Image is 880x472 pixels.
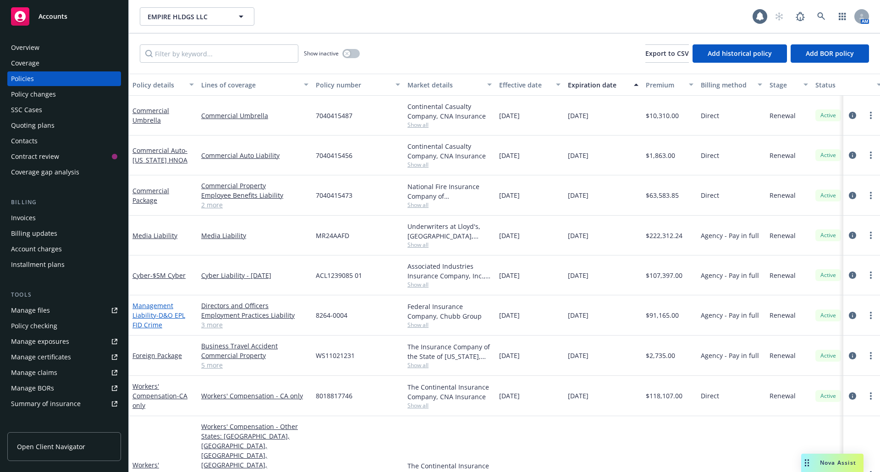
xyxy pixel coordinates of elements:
a: circleInformation [847,270,858,281]
div: Billing method [701,80,752,90]
span: [DATE] [499,190,520,200]
div: National Fire Insurance Company of [GEOGRAPHIC_DATA], CNA Insurance [407,182,492,201]
a: Management Liability [132,301,185,329]
a: more [865,391,876,401]
span: Show inactive [304,49,339,57]
a: Commercial Umbrella [132,106,169,125]
a: Employee Benefits Liability [201,190,308,200]
a: Manage exposures [7,334,121,349]
div: Billing updates [11,226,57,241]
span: 8264-0004 [316,310,347,320]
a: circleInformation [847,110,858,121]
span: Add BOR policy [806,49,854,58]
div: The Insurance Company of the State of [US_STATE], AIG, Amwins [407,342,492,361]
span: Nova Assist [820,459,856,467]
div: Policy number [316,80,390,90]
span: Show all [407,121,492,129]
a: Manage claims [7,365,121,380]
span: Renewal [770,111,796,120]
div: Manage exposures [11,334,69,349]
div: Continental Casualty Company, CNA Insurance [407,102,492,121]
span: 7040415456 [316,151,352,160]
a: Policy changes [7,87,121,102]
a: Summary of insurance [7,396,121,411]
a: Workers' Compensation - CA only [201,391,308,401]
span: Accounts [38,13,67,20]
button: Export to CSV [645,44,689,63]
div: Continental Casualty Company, CNA Insurance [407,141,492,161]
div: Manage files [11,303,50,318]
a: Overview [7,40,121,55]
span: Renewal [770,391,796,401]
span: Active [819,111,837,119]
span: $91,165.00 [646,310,679,320]
span: Show all [407,161,492,168]
span: [DATE] [499,151,520,160]
a: more [865,270,876,281]
div: Summary of insurance [11,396,81,411]
span: [DATE] [568,391,588,401]
div: Quoting plans [11,118,55,133]
span: Add historical policy [708,49,772,58]
div: Underwriters at Lloyd's, [GEOGRAPHIC_DATA], [PERSON_NAME] of [GEOGRAPHIC_DATA], RT Specialty Insu... [407,222,492,241]
a: Foreign Package [132,351,182,360]
span: [DATE] [568,310,588,320]
span: $107,397.00 [646,271,682,280]
a: Cyber Liability - [DATE] [201,271,308,280]
span: WS11021231 [316,351,355,360]
span: $222,312.24 [646,231,682,240]
a: 5 more [201,360,308,370]
a: Commercial Auto Liability [201,151,308,160]
span: [DATE] [568,151,588,160]
a: 2 more [201,200,308,210]
span: [DATE] [499,310,520,320]
span: Agency - Pay in full [701,351,759,360]
span: Renewal [770,231,796,240]
div: Premium [646,80,683,90]
div: Status [815,80,871,90]
span: Show all [407,281,492,288]
a: Manage certificates [7,350,121,364]
button: Policy details [129,74,198,96]
a: Commercial Property [201,181,308,190]
a: Coverage [7,56,121,71]
span: Show all [407,401,492,409]
button: EMPIRE HLDGS LLC [140,7,254,26]
a: Commercial Package [132,186,169,205]
a: Employment Practices Liability [201,310,308,320]
a: Business Travel Accident [201,341,308,351]
a: circleInformation [847,350,858,361]
div: Lines of coverage [201,80,298,90]
span: 7040415487 [316,111,352,120]
span: EMPIRE HLDGS LLC [148,12,227,22]
a: Policies [7,71,121,86]
div: Federal Insurance Company, Chubb Group [407,302,492,321]
div: Contacts [11,134,38,148]
div: Installment plans [11,257,65,272]
span: Agency - Pay in full [701,231,759,240]
span: Agency - Pay in full [701,310,759,320]
a: SSC Cases [7,103,121,117]
div: Policy checking [11,319,57,333]
span: [DATE] [568,111,588,120]
a: Cyber [132,271,186,280]
span: [DATE] [499,271,520,280]
div: Overview [11,40,39,55]
div: SSC Cases [11,103,42,117]
span: 7040415473 [316,190,352,200]
span: Export to CSV [645,49,689,58]
button: Stage [766,74,812,96]
div: Billing [7,198,121,207]
button: Market details [404,74,495,96]
span: [DATE] [499,111,520,120]
button: Effective date [495,74,564,96]
a: Accounts [7,4,121,29]
span: $2,735.00 [646,351,675,360]
span: MR24AAFD [316,231,349,240]
a: Contacts [7,134,121,148]
a: Start snowing [770,7,788,26]
button: Billing method [697,74,766,96]
a: more [865,310,876,321]
div: Policy changes [11,87,56,102]
span: Active [819,311,837,320]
